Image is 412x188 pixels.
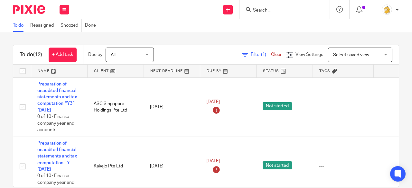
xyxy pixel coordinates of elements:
span: Filter [251,52,271,57]
a: To do [13,19,27,32]
a: Done [85,19,99,32]
a: + Add task [49,48,77,62]
span: (12) [33,52,42,57]
p: Due by [88,51,102,58]
img: Pixie [13,5,45,14]
span: Select saved view [333,53,369,57]
span: All [111,53,116,57]
span: [DATE] [206,159,220,163]
span: 0 of 10 · Finalise company year end accounts [37,114,74,132]
a: Snoozed [61,19,82,32]
span: [DATE] [206,100,220,104]
div: --- [319,163,367,169]
a: Preparation of unaudited financial statements and tax computation FY [DATE] [37,141,77,172]
span: Not started [263,161,292,169]
h1: To do [20,51,42,58]
span: View Settings [295,52,323,57]
span: Tags [319,69,330,73]
td: [DATE] [144,77,200,137]
td: ASC Singapore Holdings Pte Ltd [87,77,144,137]
span: (1) [261,52,266,57]
img: MicrosoftTeams-image.png [382,4,392,15]
a: Clear [271,52,282,57]
a: Preparation of unaudited financial statements and tax computation FY31 [DATE] [37,82,77,112]
span: Not started [263,102,292,110]
input: Search [252,8,310,13]
a: Reassigned [30,19,57,32]
div: --- [319,104,367,110]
